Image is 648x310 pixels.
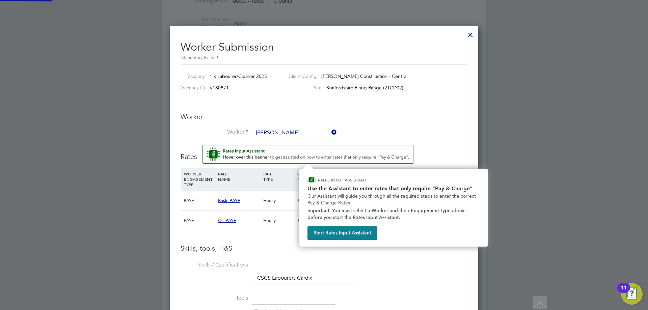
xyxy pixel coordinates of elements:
p: RATES INPUT ASSISTANT [318,177,403,183]
div: WORKER PAY RATE [296,168,330,185]
span: OT PAYE [218,218,236,223]
div: HOLIDAY PAY [330,168,364,185]
div: EMPLOYER COST [364,168,398,185]
div: RATE NAME [216,168,262,185]
span: 1 x Labourer/Cleaner 2025 [210,73,267,79]
p: Our Assistant will guide you through all the required steps to enter the correct Pay & Charge Rates. [307,193,480,206]
div: WORKER ENGAGEMENT TYPE [182,168,216,191]
h2: Use the Assistant to enter rates that only require "Pay & Charge" [307,185,480,192]
button: Open Resource Center, 11 new notifications [621,283,643,305]
div: PAYE [182,191,216,210]
label: Skills / Qualifications [181,261,248,269]
div: £18.90 [296,211,330,230]
div: 11 [621,288,627,297]
button: Start Rates Input Assistant [307,226,377,240]
div: RATE TYPE [262,168,296,185]
div: PAYE [182,211,216,230]
label: Vacancy [178,73,205,79]
h3: Worker [181,112,467,121]
div: AGENCY CHARGE RATE [432,168,466,191]
button: Rate Assistant [202,145,413,164]
span: Staffordshire Firing Range (21CD02) [326,85,403,91]
li: CSCS Labourers Card [254,274,316,283]
label: Client Config [283,73,317,79]
h2: Worker Submission [181,35,467,62]
label: Site [283,85,322,91]
label: Tools [181,294,248,302]
div: Hourly [262,191,296,210]
img: ENGAGE Assistant Icon [307,176,316,184]
input: Search for... [253,128,337,138]
div: Hourly [262,211,296,230]
span: [PERSON_NAME] Construction - Central [321,73,407,79]
div: Mandatory Fields [181,54,467,62]
div: £12.60 [296,191,330,210]
div: How to input Rates that only require Pay & Charge [299,169,488,247]
label: Worker [181,129,248,136]
h3: Skills, tools, H&S [181,244,467,253]
span: V180871 [210,85,229,91]
span: Basic PAYE [218,198,240,203]
a: x [308,274,313,282]
div: AGENCY MARKUP [398,168,432,185]
h3: Rates [181,145,467,161]
label: Vacancy ID [178,85,205,91]
strong: Important: You must select a Worker and their Engagement Type above before you start the Rates In... [307,208,467,220]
